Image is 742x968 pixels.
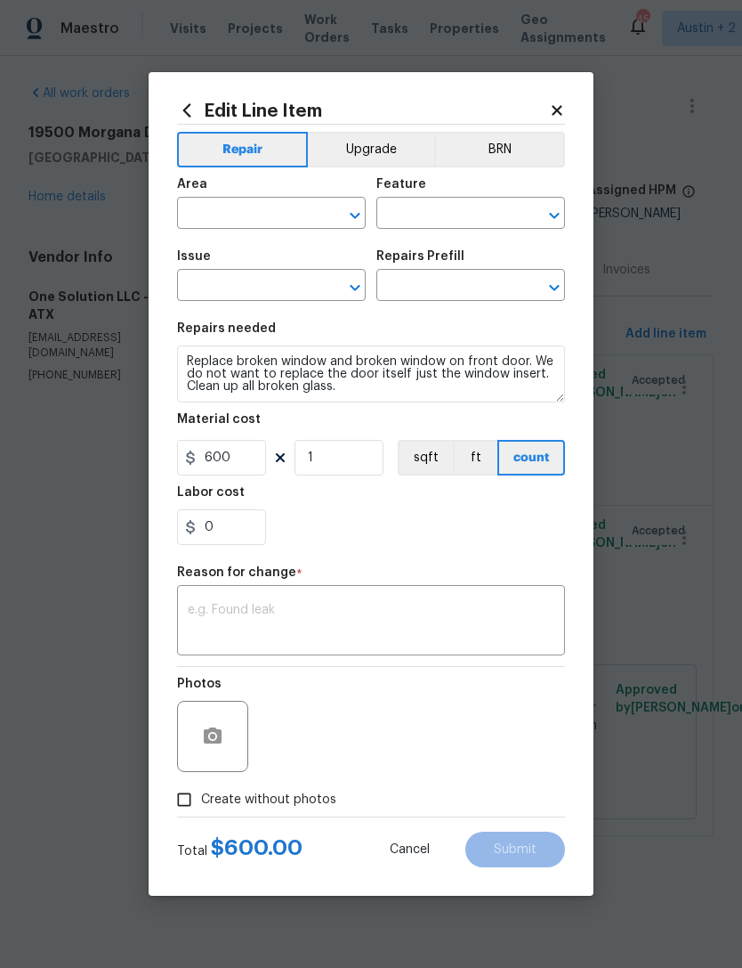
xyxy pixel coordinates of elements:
h5: Material cost [177,413,261,426]
button: Cancel [361,832,458,867]
h5: Issue [177,250,211,263]
textarea: Replace broken window and broken window on front door. We do not want to replace the door itself ... [177,346,565,403]
span: Cancel [390,843,430,857]
button: Open [343,203,367,228]
button: Open [542,275,567,300]
div: Total [177,839,302,860]
button: BRN [434,132,565,167]
h5: Area [177,178,207,191]
span: Create without photos [201,791,336,809]
span: Submit [494,843,536,857]
button: ft [453,440,497,476]
h5: Labor cost [177,486,245,499]
h5: Repairs needed [177,322,276,335]
button: Open [343,275,367,300]
button: Open [542,203,567,228]
h5: Photos [177,678,222,690]
h5: Feature [376,178,426,191]
span: $ 600.00 [211,837,302,858]
button: Submit [465,832,565,867]
button: Upgrade [308,132,435,167]
h5: Reason for change [177,566,296,579]
h5: Repairs Prefill [376,250,464,263]
h2: Edit Line Item [177,101,549,120]
button: count [497,440,565,476]
button: sqft [398,440,453,476]
button: Repair [177,132,308,167]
